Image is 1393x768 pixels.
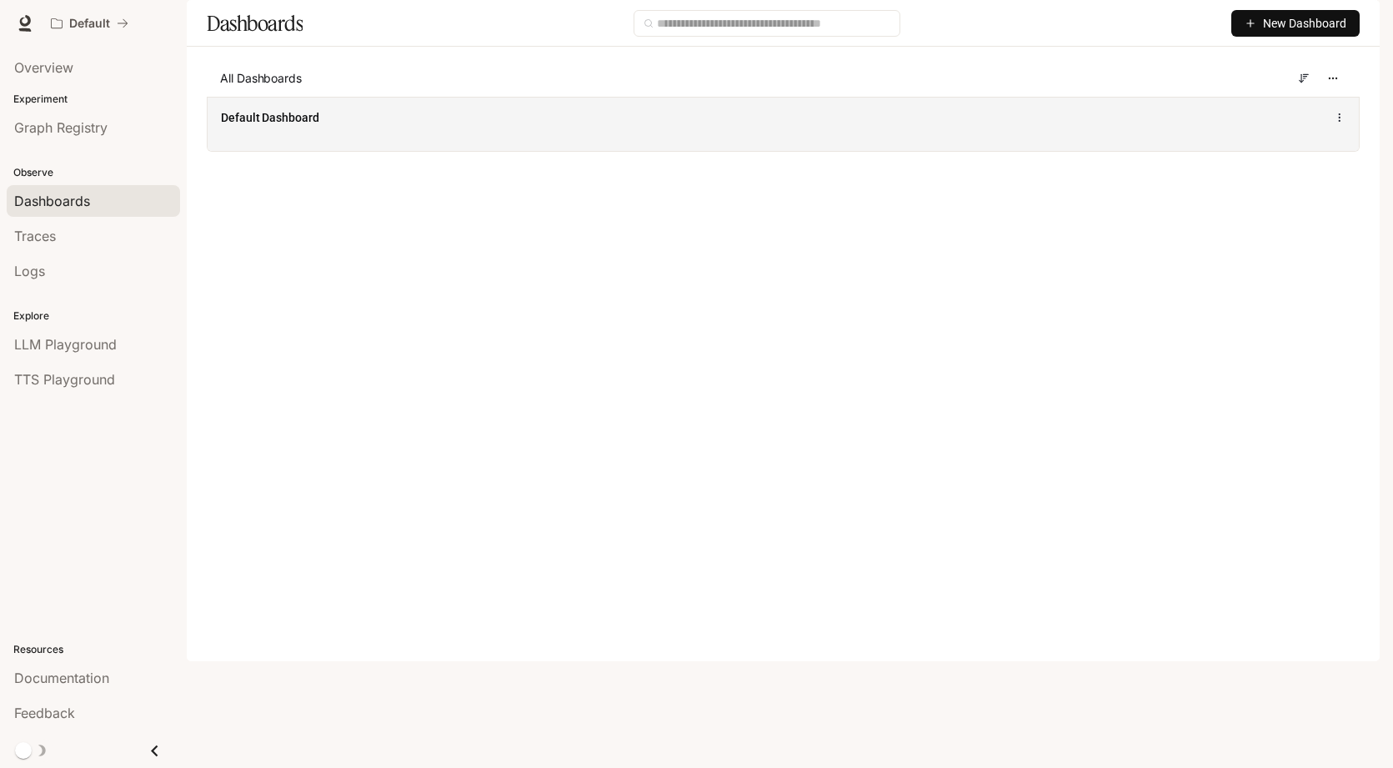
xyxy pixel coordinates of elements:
span: New Dashboard [1263,14,1346,33]
a: Default Dashboard [221,109,319,126]
span: All Dashboards [220,70,302,87]
p: Default [69,17,110,31]
h1: Dashboards [207,7,303,40]
button: New Dashboard [1231,10,1360,37]
button: All workspaces [43,7,136,40]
